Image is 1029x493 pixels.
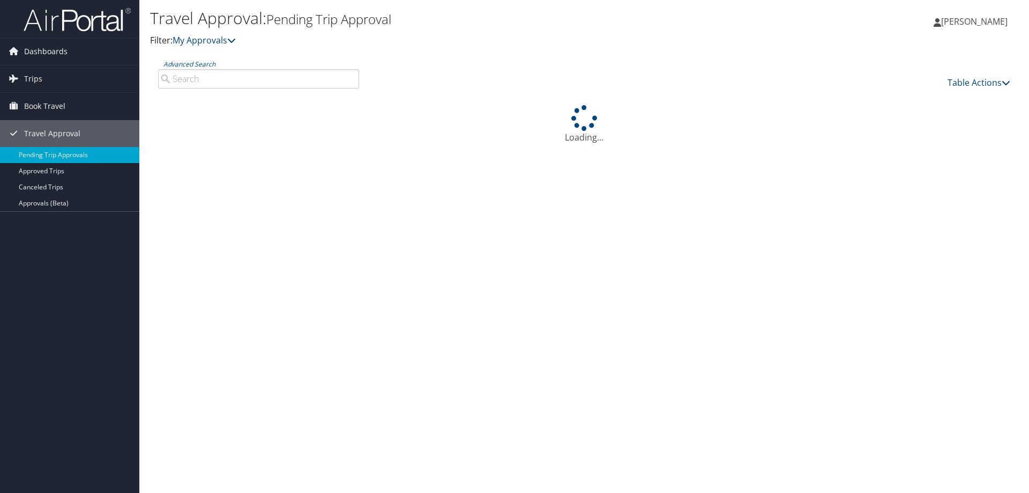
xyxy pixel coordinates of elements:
[24,38,68,65] span: Dashboards
[158,69,359,89] input: Advanced Search
[948,77,1010,89] a: Table Actions
[934,5,1018,38] a: [PERSON_NAME]
[173,34,236,46] a: My Approvals
[24,7,131,32] img: airportal-logo.png
[24,93,65,120] span: Book Travel
[941,16,1008,27] span: [PERSON_NAME]
[24,65,42,92] span: Trips
[24,120,80,147] span: Travel Approval
[163,60,215,69] a: Advanced Search
[150,34,729,48] p: Filter:
[150,105,1018,144] div: Loading...
[266,10,391,28] small: Pending Trip Approval
[150,7,729,30] h1: Travel Approval:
